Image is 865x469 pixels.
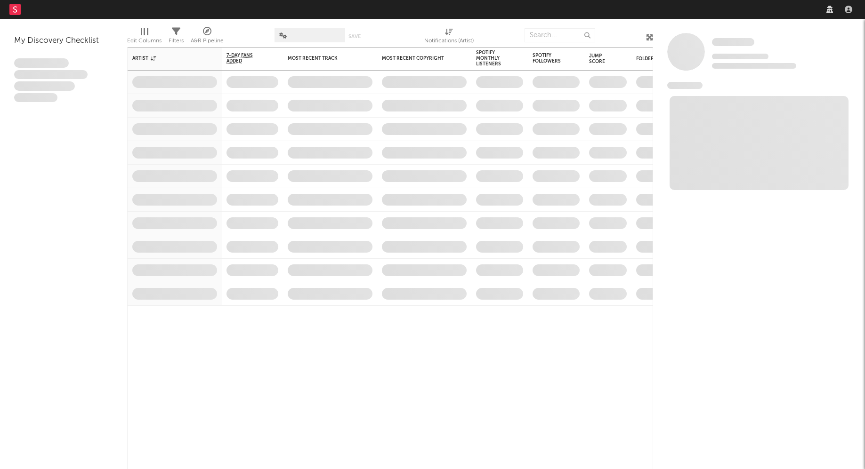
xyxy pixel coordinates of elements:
[226,53,264,64] span: 7-Day Fans Added
[424,24,474,51] div: Notifications (Artist)
[169,35,184,47] div: Filters
[424,35,474,47] div: Notifications (Artist)
[525,28,595,42] input: Search...
[127,35,162,47] div: Edit Columns
[712,63,796,69] span: 0 fans last week
[589,53,613,64] div: Jump Score
[712,38,754,46] span: Some Artist
[14,35,113,47] div: My Discovery Checklist
[712,54,768,59] span: Tracking Since: [DATE]
[14,58,69,68] span: Lorem ipsum dolor
[533,53,566,64] div: Spotify Followers
[127,24,162,51] div: Edit Columns
[169,24,184,51] div: Filters
[288,56,358,61] div: Most Recent Track
[667,82,703,89] span: News Feed
[14,70,88,79] span: Integer aliquet in purus et
[191,24,224,51] div: A&R Pipeline
[348,34,361,39] button: Save
[636,56,707,62] div: Folders
[132,56,203,61] div: Artist
[14,93,57,103] span: Aliquam viverra
[14,81,75,91] span: Praesent ac interdum
[382,56,453,61] div: Most Recent Copyright
[712,38,754,47] a: Some Artist
[476,50,509,67] div: Spotify Monthly Listeners
[191,35,224,47] div: A&R Pipeline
